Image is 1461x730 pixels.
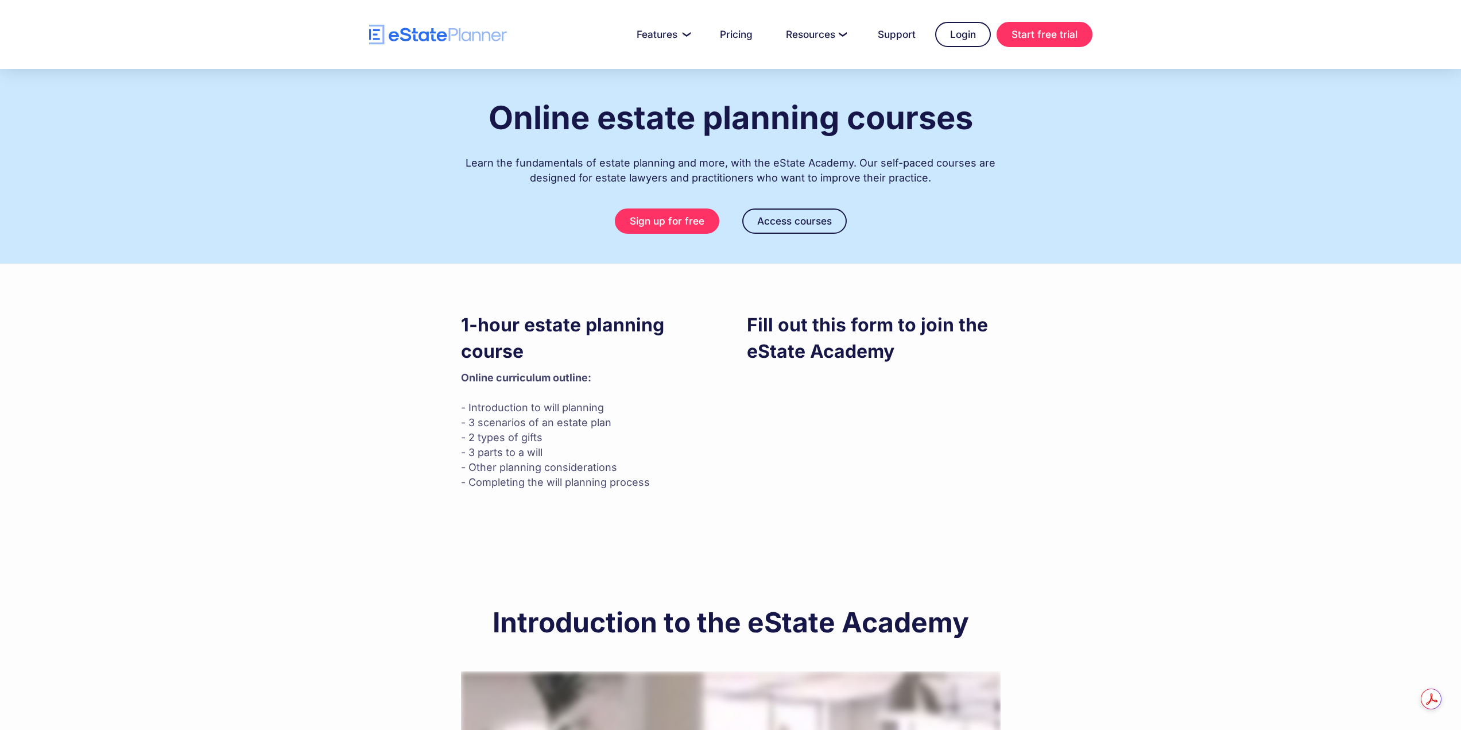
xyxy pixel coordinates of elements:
a: Support [864,23,929,46]
a: home [369,25,507,45]
strong: Online curriculum outline: ‍ [461,372,591,384]
a: Start free trial [997,22,1092,47]
div: Learn the fundamentals of estate planning and more, with the eState Academy. Our self-paced cours... [461,144,1001,186]
a: Resources [772,23,858,46]
h1: Online estate planning courses [489,100,973,136]
h2: Introduction to the eState Academy [461,608,1001,637]
iframe: Form 0 [747,370,1001,565]
h3: 1-hour estate planning course [461,312,715,365]
p: - Introduction to will planning - 3 scenarios of an estate plan - 2 types of gifts - 3 parts to a... [461,370,715,490]
a: Access courses [742,208,847,234]
a: Features [623,23,700,46]
a: Login [935,22,991,47]
h3: Fill out this form to join the eState Academy [747,312,1001,365]
a: Pricing [706,23,766,46]
a: Sign up for free [615,208,719,234]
